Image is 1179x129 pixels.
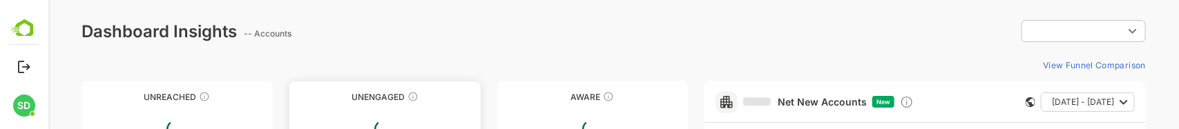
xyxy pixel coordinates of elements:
[989,54,1097,76] button: View Funnel Comparison
[195,28,247,39] ag: -- Accounts
[695,96,818,108] a: Net New Accounts
[1004,93,1066,111] span: [DATE] - [DATE]
[15,57,33,76] button: Logout
[449,92,640,102] div: Aware
[852,95,865,109] div: Discover new ICP-fit accounts showing engagement — via intent surges, anonymous website visits, L...
[7,17,42,43] img: BambooboxLogoMark.f1c84d78b4c51b1a7b5f700c9845e183.svg
[359,91,370,102] div: These accounts have not shown enough engagement and need nurturing
[828,98,842,106] span: New
[555,91,566,102] div: These accounts have just entered the buying cycle and need further nurturing
[151,91,162,102] div: These accounts have not been engaged with for a defined time period
[993,92,1086,112] button: [DATE] - [DATE]
[241,92,432,102] div: Unengaged
[973,19,1097,43] div: ​
[13,95,35,117] div: SD
[977,97,987,107] div: This card does not support filter and segments
[33,92,224,102] div: Unreached
[33,21,189,41] div: Dashboard Insights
